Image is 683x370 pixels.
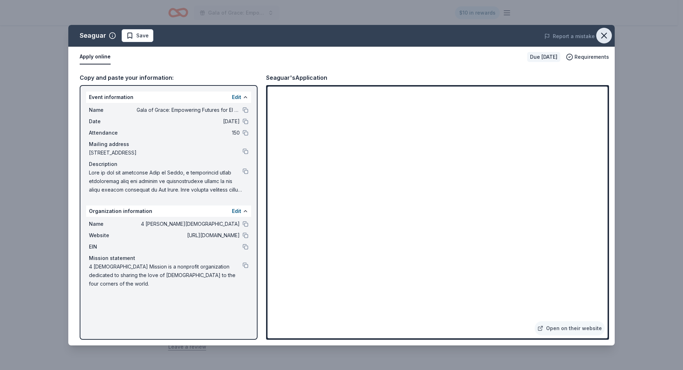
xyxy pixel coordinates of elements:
[89,243,137,251] span: EIN
[266,73,327,82] div: Seaguar's Application
[122,29,153,42] button: Save
[89,220,137,228] span: Name
[544,32,595,41] button: Report a mistake
[80,49,111,64] button: Apply online
[137,106,240,114] span: Gala of Grace: Empowering Futures for El Porvenir
[89,168,243,194] span: Lore ip dol sit ametconse Adip el Seddo, e temporincid utlab etdoloremag aliq eni adminim ve quis...
[232,93,241,101] button: Edit
[566,53,609,61] button: Requirements
[137,117,240,126] span: [DATE]
[86,205,251,217] div: Organization information
[535,321,605,335] a: Open on their website
[80,30,106,41] div: Seaguar
[575,53,609,61] span: Requirements
[137,231,240,240] span: [URL][DOMAIN_NAME]
[527,52,560,62] div: Due [DATE]
[232,207,241,215] button: Edit
[89,231,137,240] span: Website
[89,106,137,114] span: Name
[86,92,251,103] div: Event information
[137,129,240,137] span: 150
[89,254,248,262] div: Mission statement
[89,148,243,157] span: [STREET_ADDRESS]
[89,262,243,288] span: 4 [DEMOGRAPHIC_DATA] Mission is a nonprofit organization dedicated to sharing the love of [DEMOGR...
[89,117,137,126] span: Date
[89,160,248,168] div: Description
[89,140,248,148] div: Mailing address
[80,73,258,82] div: Copy and paste your information:
[136,31,149,40] span: Save
[89,129,137,137] span: Attendance
[137,220,240,228] span: 4 [PERSON_NAME][DEMOGRAPHIC_DATA]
